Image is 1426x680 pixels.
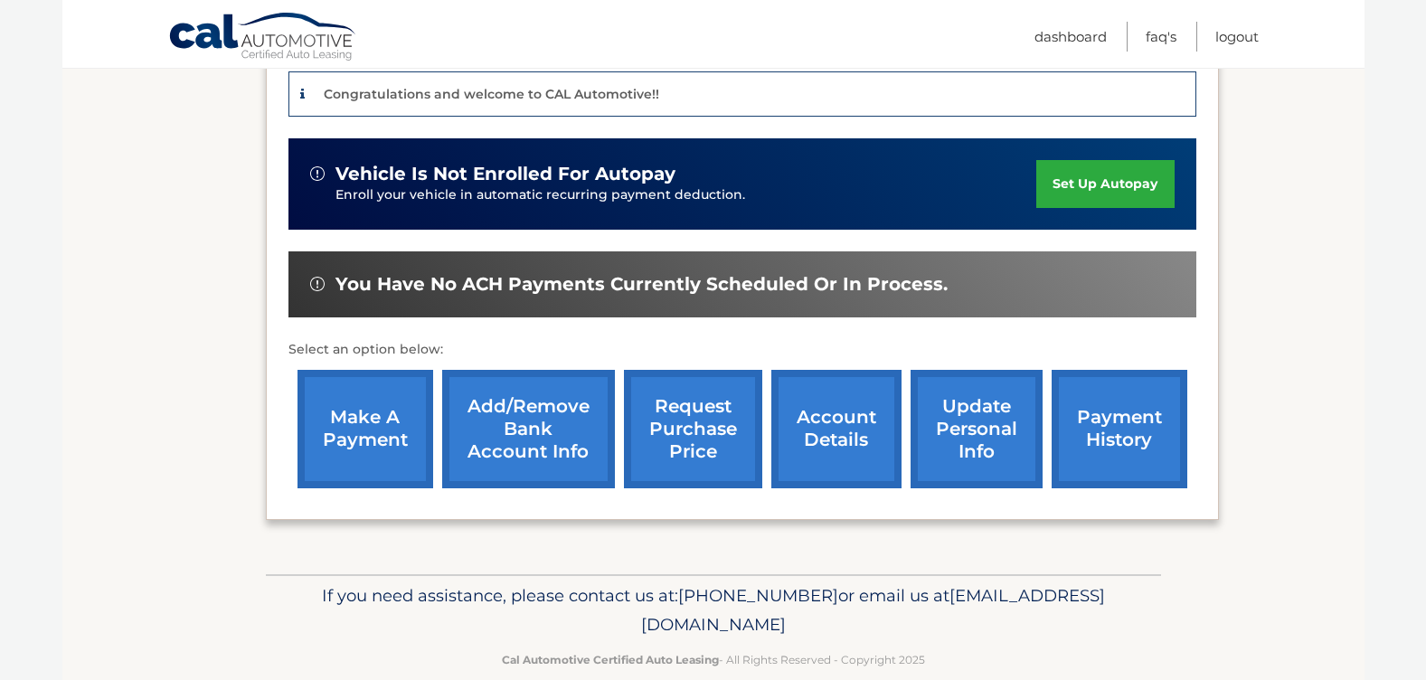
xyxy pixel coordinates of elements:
a: request purchase price [624,370,762,488]
img: alert-white.svg [310,166,325,181]
img: alert-white.svg [310,277,325,291]
a: make a payment [297,370,433,488]
p: If you need assistance, please contact us at: or email us at [278,581,1149,639]
a: account details [771,370,902,488]
strong: Cal Automotive Certified Auto Leasing [502,653,719,666]
span: [PHONE_NUMBER] [678,585,838,606]
a: update personal info [911,370,1043,488]
a: FAQ's [1146,22,1176,52]
p: Select an option below: [288,339,1196,361]
a: payment history [1052,370,1187,488]
span: vehicle is not enrolled for autopay [335,163,675,185]
a: Cal Automotive [168,12,358,64]
p: Enroll your vehicle in automatic recurring payment deduction. [335,185,1037,205]
a: Logout [1215,22,1259,52]
p: - All Rights Reserved - Copyright 2025 [278,650,1149,669]
a: set up autopay [1036,160,1174,208]
a: Add/Remove bank account info [442,370,615,488]
span: You have no ACH payments currently scheduled or in process. [335,273,948,296]
p: Congratulations and welcome to CAL Automotive!! [324,86,659,102]
a: Dashboard [1034,22,1107,52]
